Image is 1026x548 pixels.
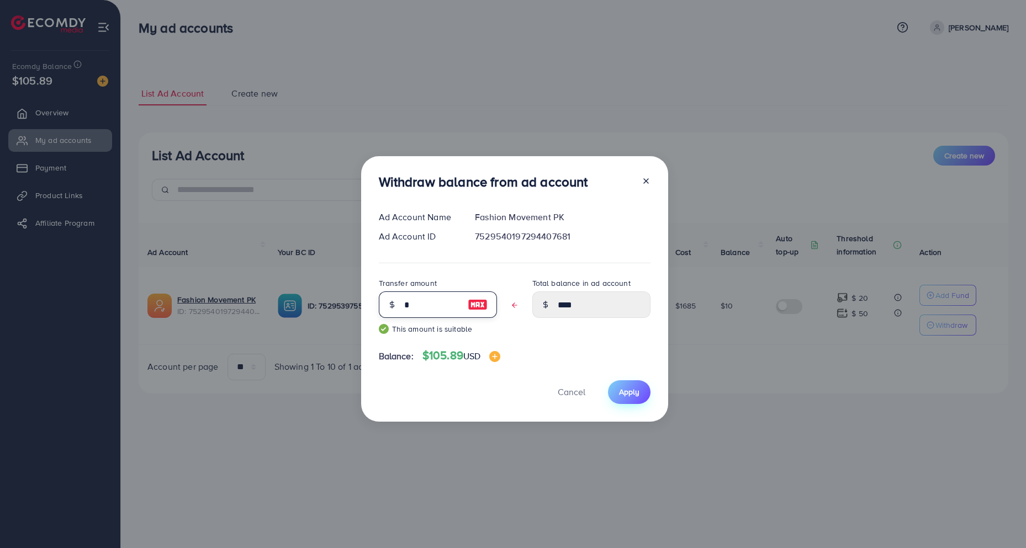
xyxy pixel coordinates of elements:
[532,278,631,289] label: Total balance in ad account
[466,230,659,243] div: 7529540197294407681
[489,351,500,362] img: image
[463,350,480,362] span: USD
[979,498,1018,540] iframe: Chat
[544,380,599,404] button: Cancel
[468,298,488,311] img: image
[370,230,467,243] div: Ad Account ID
[379,174,588,190] h3: Withdraw balance from ad account
[619,386,639,397] span: Apply
[608,380,650,404] button: Apply
[379,324,389,334] img: guide
[422,349,501,363] h4: $105.89
[370,211,467,224] div: Ad Account Name
[558,386,585,398] span: Cancel
[379,323,497,334] small: This amount is suitable
[466,211,659,224] div: Fashion Movement PK
[379,278,437,289] label: Transfer amount
[379,350,414,363] span: Balance:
